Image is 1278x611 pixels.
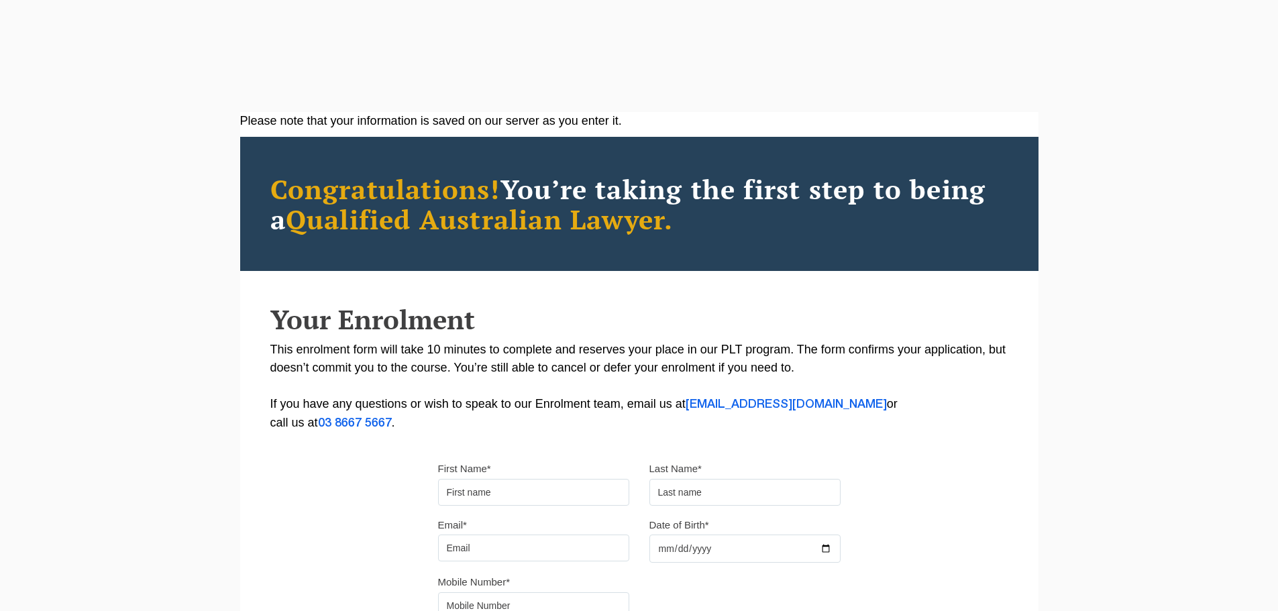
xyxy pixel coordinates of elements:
a: 03 8667 5667 [318,418,392,429]
input: First name [438,479,629,506]
label: Mobile Number* [438,575,511,589]
span: Congratulations! [270,171,500,207]
div: Please note that your information is saved on our server as you enter it. [240,112,1039,130]
p: This enrolment form will take 10 minutes to complete and reserves your place in our PLT program. ... [270,341,1008,433]
label: Date of Birth* [649,518,709,532]
input: Last name [649,479,841,506]
h2: You’re taking the first step to being a [270,174,1008,234]
label: Last Name* [649,462,702,476]
h2: Your Enrolment [270,304,1008,334]
label: Email* [438,518,467,532]
label: First Name* [438,462,491,476]
a: [EMAIL_ADDRESS][DOMAIN_NAME] [686,399,887,410]
span: Qualified Australian Lawyer. [286,201,674,237]
input: Email [438,535,629,561]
